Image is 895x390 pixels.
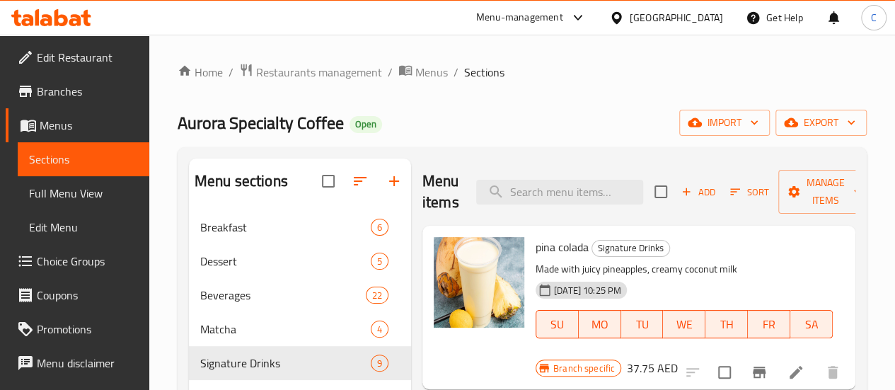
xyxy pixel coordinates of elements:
span: Manage items [790,174,862,210]
span: Choice Groups [37,253,138,270]
span: Breakfast [200,219,371,236]
a: Promotions [6,312,149,346]
div: Matcha4 [189,312,411,346]
span: Menus [40,117,138,134]
span: Sort [730,184,769,200]
span: Sort items [721,181,778,203]
span: Branch specific [548,362,620,375]
p: Made with juicy pineapples, creamy coconut milk [536,260,833,278]
a: Home [178,64,223,81]
li: / [229,64,233,81]
div: Beverages22 [189,278,411,312]
span: Restaurants management [256,64,382,81]
span: Aurora Specialty Coffee [178,107,344,139]
span: Coupons [37,287,138,304]
span: Add item [676,181,721,203]
div: items [371,253,388,270]
span: MO [584,314,616,335]
a: Full Menu View [18,176,149,210]
span: pina colada [536,236,589,258]
a: Branches [6,74,149,108]
button: TH [705,310,748,338]
h2: Menu sections [195,171,288,192]
div: Menu-management [476,9,563,26]
span: WE [669,314,700,335]
div: Breakfast6 [189,210,411,244]
a: Edit Menu [18,210,149,244]
a: Edit Restaurant [6,40,149,74]
span: Matcha [200,321,371,338]
h2: Menu items [422,171,459,213]
button: TU [621,310,664,338]
a: Menus [398,63,448,81]
span: Menu disclaimer [37,355,138,372]
div: items [371,355,388,372]
button: import [679,110,770,136]
div: [GEOGRAPHIC_DATA] [630,10,723,25]
a: Sections [18,142,149,176]
span: Edit Menu [29,219,138,236]
span: TU [627,314,658,335]
span: 9 [371,357,388,370]
a: Coupons [6,278,149,312]
span: Sort sections [343,164,377,198]
a: Menus [6,108,149,142]
img: pina colada [434,237,524,328]
span: Sections [464,64,504,81]
input: search [476,180,643,205]
button: WE [663,310,705,338]
span: Dessert [200,253,371,270]
button: SU [536,310,579,338]
span: Promotions [37,321,138,338]
span: Open [350,118,382,130]
a: Menu disclaimer [6,346,149,380]
div: Signature Drinks [591,240,670,257]
span: Edit Restaurant [37,49,138,66]
span: Menus [415,64,448,81]
span: Signature Drinks [592,240,669,256]
span: Full Menu View [29,185,138,202]
span: 5 [371,255,388,268]
span: 4 [371,323,388,336]
span: 22 [366,289,388,302]
button: FR [748,310,790,338]
span: Branches [37,83,138,100]
button: Branch-specific-item [742,355,776,389]
div: Dessert5 [189,244,411,278]
nav: breadcrumb [178,63,867,81]
li: / [454,64,458,81]
button: delete [816,355,850,389]
div: Signature Drinks9 [189,346,411,380]
span: Select section [646,177,676,207]
button: Add [676,181,721,203]
span: import [691,114,758,132]
button: Add section [377,164,411,198]
h6: 37.75 AED [627,358,678,378]
span: Sections [29,151,138,168]
div: Open [350,116,382,133]
span: FR [753,314,785,335]
button: SA [790,310,833,338]
span: Select to update [710,357,739,387]
button: export [775,110,867,136]
button: Manage items [778,170,873,214]
span: 6 [371,221,388,234]
span: Select all sections [313,166,343,196]
span: Add [679,184,717,200]
span: Beverages [200,287,366,304]
button: MO [579,310,621,338]
div: items [371,219,388,236]
span: C [871,10,877,25]
span: TH [711,314,742,335]
li: / [388,64,393,81]
nav: Menu sections [189,205,411,386]
span: SU [542,314,573,335]
span: SA [796,314,827,335]
a: Choice Groups [6,244,149,278]
span: export [787,114,855,132]
span: Signature Drinks [200,355,371,372]
a: Edit menu item [787,364,804,381]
